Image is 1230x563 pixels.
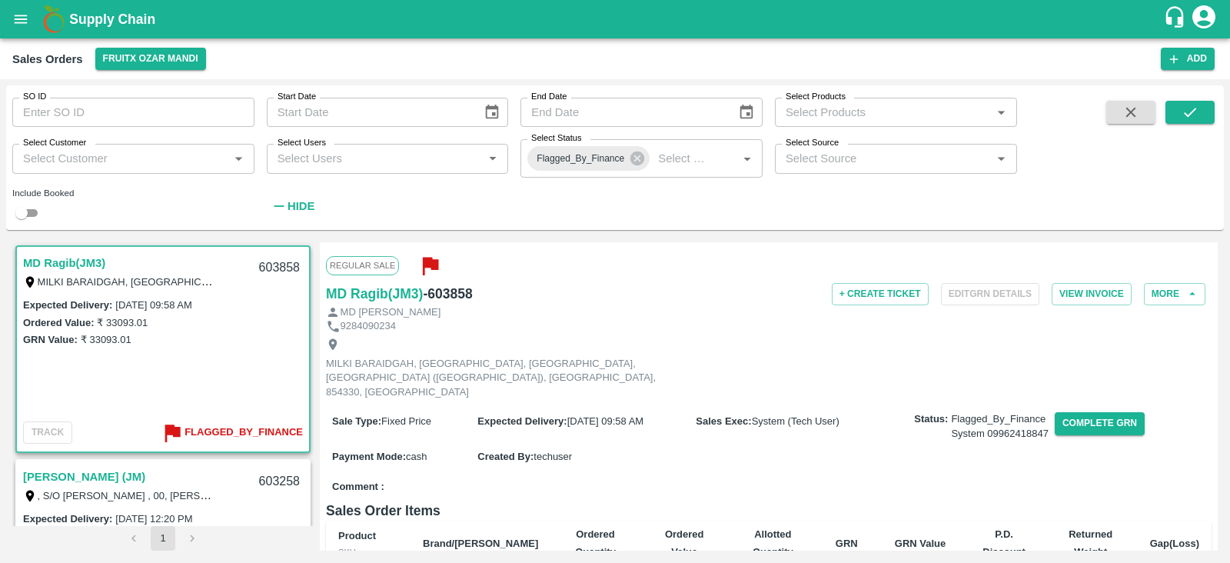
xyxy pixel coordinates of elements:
b: Returned Weight [1069,528,1112,557]
span: Fixed Price [381,415,431,427]
label: Select Users [278,137,326,149]
label: Expected Delivery : [23,299,112,311]
b: P.D. Discount [982,528,1026,557]
span: cash [406,451,427,462]
input: Select Customer [17,148,224,168]
span: Flagged_By_Finance [527,151,633,167]
h6: Sales Order Items [326,500,1212,521]
b: Brand/[PERSON_NAME] [423,538,538,549]
div: Flagged_By_Finance [527,146,650,171]
label: Expected Delivery : [477,415,567,427]
span: techuser [534,451,572,462]
b: Supply Chain [69,12,155,27]
button: Complete GRN [1055,412,1145,435]
label: Ordered Value: [23,317,94,328]
label: [DATE] 12:20 PM [115,513,192,525]
p: MILKI BARAIDGAH, [GEOGRAPHIC_DATA], [GEOGRAPHIC_DATA], [GEOGRAPHIC_DATA] ([GEOGRAPHIC_DATA]), [GE... [326,357,672,400]
button: Flagged_By_Finance [160,421,303,446]
button: Add [1161,48,1215,70]
button: Open [991,102,1011,122]
b: Ordered Value [665,528,704,557]
div: 603858 [250,250,309,286]
div: System 09962418847 [951,427,1049,441]
b: Allotted Quantity [753,528,793,557]
label: Select Products [786,91,846,103]
a: MD Ragib(JM3) [326,283,423,305]
label: Expected Delivery : [23,513,112,525]
label: MILKI BARAIDGAH, [GEOGRAPHIC_DATA], [GEOGRAPHIC_DATA], [GEOGRAPHIC_DATA] ([GEOGRAPHIC_DATA]), [GE... [38,275,826,288]
label: ₹ 33093.01 [81,334,131,345]
span: System (Tech User) [752,415,839,427]
label: GRN Value: [23,334,78,345]
b: Ordered Quantity [575,528,616,557]
span: Regular Sale [326,256,399,275]
a: Supply Chain [69,8,1163,30]
button: Open [991,148,1011,168]
h6: - 603858 [423,283,472,305]
b: Flagged_By_Finance [184,424,303,441]
b: Product [338,530,376,541]
label: Created By : [477,451,534,462]
button: Open [483,148,503,168]
label: Status: [914,412,948,427]
p: 9284090234 [341,319,396,334]
img: logo [38,4,69,35]
div: account of current user [1190,3,1218,35]
button: + Create Ticket [832,283,929,305]
label: Select Customer [23,137,86,149]
input: Select Users [271,148,479,168]
button: page 1 [151,526,175,551]
input: Start Date [267,98,471,127]
label: ₹ 33093.01 [97,317,148,328]
label: Select Status [531,132,582,145]
button: Choose date [732,98,761,127]
a: [PERSON_NAME] (JM) [23,467,145,487]
label: Select Source [786,137,839,149]
div: customer-support [1163,5,1190,33]
strong: Hide [288,200,314,212]
input: Select Products [780,102,987,122]
label: End Date [531,91,567,103]
label: SO ID [23,91,46,103]
input: Select Source [780,148,987,168]
span: [DATE] 09:58 AM [567,415,643,427]
div: Sales Orders [12,49,83,69]
button: Hide [267,193,319,219]
label: Sale Type : [332,415,381,427]
button: Open [737,148,757,168]
input: Select Status [652,148,713,168]
input: Enter SO ID [12,98,254,127]
label: [DATE] 09:58 AM [115,299,191,311]
button: Open [228,148,248,168]
div: 603258 [250,464,309,500]
input: End Date [520,98,725,127]
div: SKU [338,545,398,559]
b: GRN [836,538,858,549]
label: Comment : [332,480,384,495]
a: MD Ragib(JM3) [23,253,105,273]
label: Sales Exec : [696,415,751,427]
label: , S/O [PERSON_NAME] , 00, [PERSON_NAME], [GEOGRAPHIC_DATA], [GEOGRAPHIC_DATA] - 262001, , [GEOGRA... [38,489,783,501]
label: Start Date [278,91,316,103]
nav: pagination navigation [119,526,207,551]
p: MD [PERSON_NAME] [341,305,441,320]
button: Choose date [477,98,507,127]
span: Flagged_By_Finance [951,412,1049,441]
button: View Invoice [1052,283,1132,305]
button: More [1144,283,1205,305]
b: Gap(Loss) [1150,538,1199,549]
b: GRN Value [895,538,946,549]
label: Payment Mode : [332,451,406,462]
button: open drawer [3,2,38,37]
button: Select DC [95,48,206,70]
div: Include Booked [12,186,254,200]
